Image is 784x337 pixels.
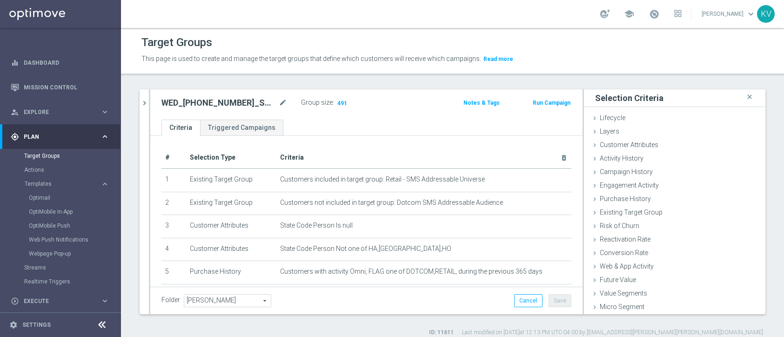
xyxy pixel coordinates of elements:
[24,177,120,261] div: Templates
[11,297,101,305] div: Execute
[600,236,650,243] span: Reactivation Rate
[24,134,101,140] span: Plan
[336,100,348,108] span: 491
[186,168,276,192] td: Existing Target Group
[141,55,481,62] span: This page is used to create and manage the target groups that define which customers will receive...
[600,128,619,135] span: Layers
[24,163,120,177] div: Actions
[200,120,283,136] a: Triggered Campaigns
[11,108,101,116] div: Explore
[24,264,97,271] a: Streams
[600,114,625,121] span: Lifecycle
[11,59,19,67] i: equalizer
[279,97,287,108] i: mode_edit
[24,261,120,275] div: Streams
[161,296,180,304] label: Folder
[280,245,451,253] span: State Code Person Not one of HA,[GEOGRAPHIC_DATA],HO
[600,141,658,148] span: Customer Attributes
[10,133,110,141] button: gps_fixed Plan keyboard_arrow_right
[560,154,568,162] i: delete_forever
[757,5,775,23] div: KV
[24,50,109,75] a: Dashboard
[141,36,212,49] h1: Target Groups
[29,191,120,205] div: Optimail
[24,278,97,285] a: Realtime Triggers
[25,181,101,187] div: Templates
[24,275,120,289] div: Realtime Triggers
[482,54,514,64] button: Read more
[186,284,276,307] td: Existing Target Group
[101,180,109,189] i: keyboard_arrow_right
[29,233,120,247] div: Web Push Notifications
[600,303,644,310] span: Micro Segment
[161,147,186,168] th: #
[11,133,19,141] i: gps_fixed
[24,152,97,160] a: Target Groups
[186,261,276,284] td: Purchase History
[462,98,501,108] button: Notes & Tags
[701,7,757,21] a: [PERSON_NAME]keyboard_arrow_down
[101,132,109,141] i: keyboard_arrow_right
[161,97,277,108] h2: WED_[PHONE_NUMBER]_SMS_RET_VERIZON
[10,84,110,91] button: Mission Control
[10,59,110,67] button: equalizer Dashboard
[29,222,97,229] a: OptiMobile Push
[186,238,276,261] td: Customer Attributes
[29,219,120,233] div: OptiMobile Push
[10,108,110,116] button: person_search Explore keyboard_arrow_right
[462,329,763,337] label: Last modified on [DATE] at 12:13 PM UTC-04:00 by [EMAIL_ADDRESS][PERSON_NAME][PERSON_NAME][DOMAIN...
[600,290,647,297] span: Value Segments
[140,89,149,117] button: chevron_right
[280,268,543,276] span: Customers with activity Omni, FLAG one of DOTCOM,RETAIL, during the previous 365 days
[25,181,91,187] span: Templates
[24,180,110,188] button: Templates keyboard_arrow_right
[600,182,659,189] span: Engagement Activity
[22,322,51,328] a: Settings
[11,50,109,75] div: Dashboard
[11,108,19,116] i: person_search
[9,321,18,329] i: settings
[186,215,276,238] td: Customer Attributes
[595,93,663,103] h3: Selection Criteria
[161,120,200,136] a: Criteria
[11,75,109,100] div: Mission Control
[301,99,333,107] label: Group size
[280,154,304,161] span: Criteria
[24,298,101,304] span: Execute
[29,208,97,216] a: OptiMobile In-App
[429,329,454,337] label: ID: 11611
[29,250,97,257] a: Webpage Pop-up
[11,297,19,305] i: play_circle_outline
[29,205,120,219] div: OptiMobile In-App
[532,98,571,108] button: Run Campaign
[11,133,101,141] div: Plan
[24,166,97,174] a: Actions
[746,9,756,19] span: keyboard_arrow_down
[161,238,186,261] td: 4
[624,9,634,19] span: school
[600,209,663,216] span: Existing Target Group
[29,236,97,243] a: Web Push Notifications
[161,192,186,215] td: 2
[101,297,109,305] i: keyboard_arrow_right
[29,194,97,202] a: Optimail
[280,175,485,183] span: Customers included in target group: Retail - SMS Addressable Universe
[514,294,543,307] button: Cancel
[161,168,186,192] td: 1
[161,261,186,284] td: 5
[600,276,636,283] span: Future Value
[10,297,110,305] button: play_circle_outline Execute keyboard_arrow_right
[600,195,651,202] span: Purchase History
[101,108,109,116] i: keyboard_arrow_right
[29,247,120,261] div: Webpage Pop-up
[333,99,334,107] label: :
[600,249,648,256] span: Conversion Rate
[745,91,754,103] i: close
[600,168,653,175] span: Campaign History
